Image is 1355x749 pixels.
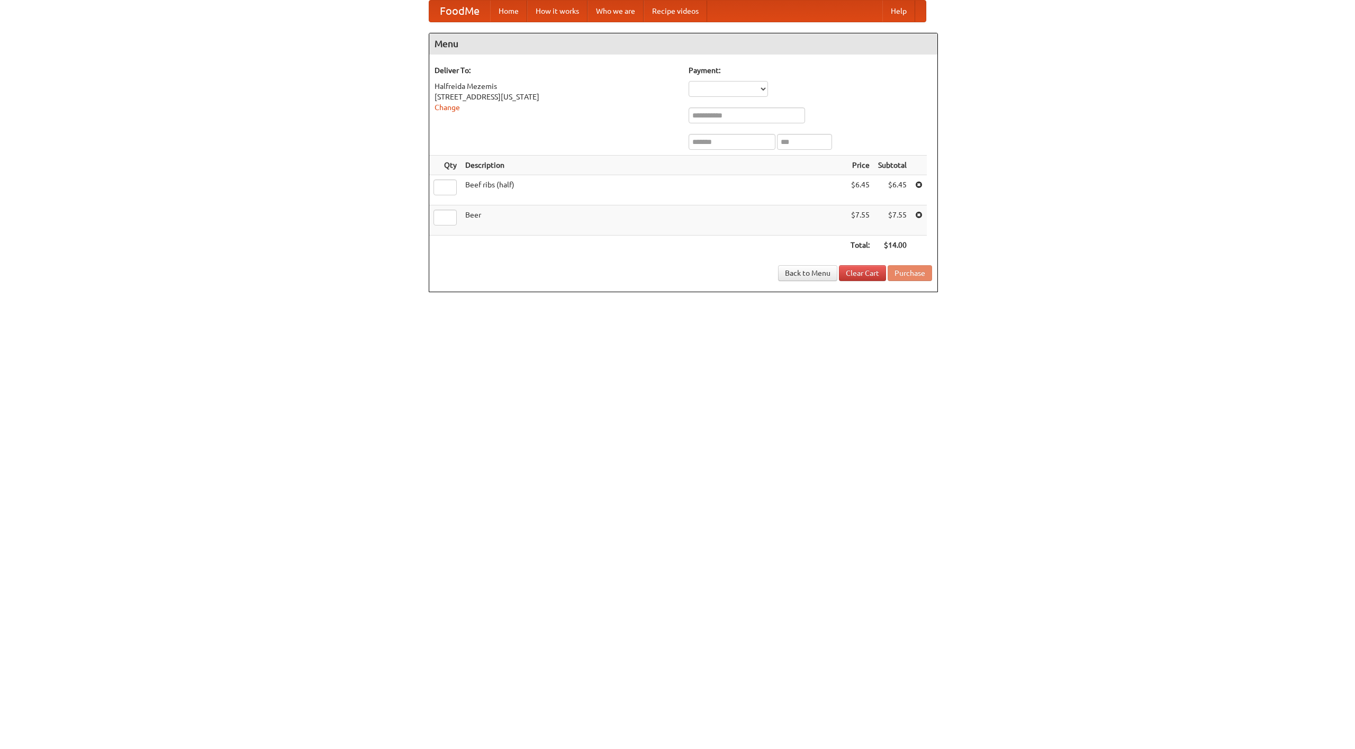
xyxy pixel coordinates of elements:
th: Price [846,156,874,175]
th: Description [461,156,846,175]
a: Help [882,1,915,22]
a: How it works [527,1,588,22]
button: Purchase [888,265,932,281]
td: $6.45 [846,175,874,205]
th: Total: [846,236,874,255]
div: Halfreida Mezemis [435,81,678,92]
h4: Menu [429,33,937,55]
h5: Payment: [689,65,932,76]
h5: Deliver To: [435,65,678,76]
a: Clear Cart [839,265,886,281]
a: FoodMe [429,1,490,22]
td: $7.55 [846,205,874,236]
td: $6.45 [874,175,911,205]
th: Qty [429,156,461,175]
div: [STREET_ADDRESS][US_STATE] [435,92,678,102]
th: $14.00 [874,236,911,255]
a: Change [435,103,460,112]
a: Who we are [588,1,644,22]
td: Beer [461,205,846,236]
a: Back to Menu [778,265,837,281]
a: Recipe videos [644,1,707,22]
td: $7.55 [874,205,911,236]
a: Home [490,1,527,22]
th: Subtotal [874,156,911,175]
td: Beef ribs (half) [461,175,846,205]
